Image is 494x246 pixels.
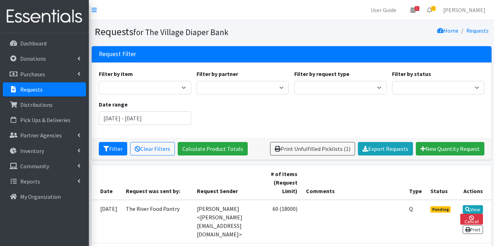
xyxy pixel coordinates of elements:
a: Calculate Product Totals [178,142,248,155]
a: Distributions [3,98,86,112]
p: Community [20,163,49,170]
th: Actions [456,165,492,200]
a: Pick Ups & Deliveries [3,113,86,127]
th: # of Items (Request Limit) [267,165,302,200]
a: Export Requests [358,142,413,155]
label: Filter by status [392,70,431,78]
a: Clear Filters [130,142,175,155]
a: Print Unfulfilled Picklists (1) [270,142,355,155]
h3: Request Filter [99,50,136,58]
span: 1 [415,6,419,11]
label: Date range [99,100,128,109]
a: View [463,205,483,214]
a: Community [3,159,86,173]
p: Pick Ups & Deliveries [20,116,70,124]
label: Filter by partner [197,70,238,78]
a: Purchases [3,67,86,81]
a: New Quantity Request [416,142,484,155]
td: The River Food Pantry [122,200,193,243]
th: Date [92,165,122,200]
a: Dashboard [3,36,86,50]
td: [DATE] [92,200,122,243]
p: Partner Agencies [20,132,62,139]
a: Home [437,27,458,34]
small: for The Village Diaper Bank [133,27,229,37]
p: Inventory [20,147,44,154]
label: Filter by item [99,70,133,78]
p: Reports [20,178,40,185]
td: 60 (18000) [267,200,302,243]
a: Requests [3,82,86,97]
th: Request was sent by: [122,165,193,200]
th: Request Sender [193,165,267,200]
a: 1 [405,3,421,17]
span: Pending [430,206,451,213]
p: Requests [20,86,43,93]
h1: Requests [95,26,289,38]
label: Filter by request type [294,70,349,78]
a: Partner Agencies [3,128,86,142]
input: January 1, 2011 - December 31, 2011 [99,111,191,125]
img: HumanEssentials [3,5,86,28]
span: 1 [431,6,436,11]
a: Requests [466,27,489,34]
th: Type [405,165,426,200]
a: Donations [3,51,86,66]
a: 1 [421,3,437,17]
p: Dashboard [20,40,47,47]
a: Cancel [460,214,483,225]
a: My Organization [3,190,86,204]
a: Reports [3,174,86,188]
p: My Organization [20,193,61,200]
abbr: Quantity [409,205,413,212]
a: Inventory [3,144,86,158]
th: Comments [302,165,405,200]
th: Status [426,165,456,200]
a: Print [463,225,483,234]
button: Filter [99,142,127,155]
td: [PERSON_NAME] <[PERSON_NAME][EMAIL_ADDRESS][DOMAIN_NAME]> [193,200,267,243]
p: Distributions [20,101,53,108]
p: Purchases [20,71,45,78]
a: User Guide [365,3,402,17]
a: [PERSON_NAME] [437,3,491,17]
p: Donations [20,55,46,62]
